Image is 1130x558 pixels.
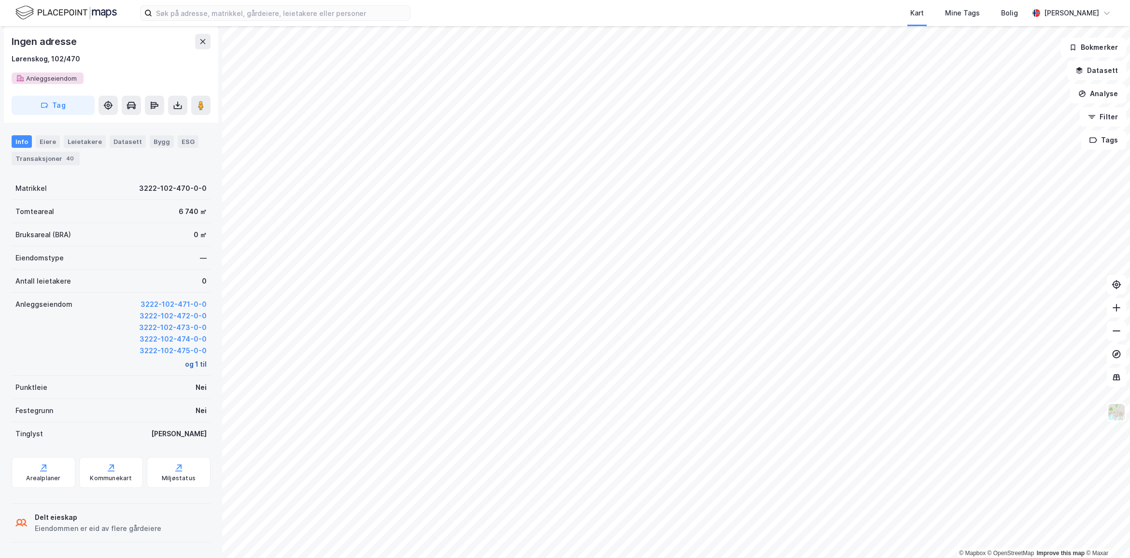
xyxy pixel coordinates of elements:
[12,96,95,115] button: Tag
[1082,512,1130,558] iframe: Chat Widget
[196,405,207,416] div: Nei
[15,299,72,310] div: Anleggseiendom
[150,135,174,148] div: Bygg
[15,4,117,21] img: logo.f888ab2527a4732fd821a326f86c7f29.svg
[196,382,207,393] div: Nei
[15,382,47,393] div: Punktleie
[988,550,1034,557] a: OpenStreetMap
[910,7,924,19] div: Kart
[1107,403,1126,421] img: Z
[141,299,207,310] button: 3222-102-471-0-0
[202,275,207,287] div: 0
[12,152,80,165] div: Transaksjoner
[35,512,161,523] div: Delt eieskap
[1080,107,1126,127] button: Filter
[12,135,32,148] div: Info
[15,275,71,287] div: Antall leietakere
[64,135,106,148] div: Leietakere
[15,428,43,440] div: Tinglyst
[200,252,207,264] div: —
[1061,38,1126,57] button: Bokmerker
[35,523,161,534] div: Eiendommen er eid av flere gårdeiere
[959,550,986,557] a: Mapbox
[945,7,980,19] div: Mine Tags
[12,34,78,49] div: Ingen adresse
[162,474,196,482] div: Miljøstatus
[15,252,64,264] div: Eiendomstype
[1067,61,1126,80] button: Datasett
[110,135,146,148] div: Datasett
[12,53,80,65] div: Lørenskog, 102/470
[1044,7,1099,19] div: [PERSON_NAME]
[1070,84,1126,103] button: Analyse
[1082,512,1130,558] div: Kontrollprogram for chat
[140,333,207,345] button: 3222-102-474-0-0
[151,428,207,440] div: [PERSON_NAME]
[26,474,60,482] div: Arealplaner
[139,322,207,333] button: 3222-102-473-0-0
[152,6,410,20] input: Søk på adresse, matrikkel, gårdeiere, leietakere eller personer
[1001,7,1018,19] div: Bolig
[1081,130,1126,150] button: Tags
[178,135,198,148] div: ESG
[179,206,207,217] div: 6 740 ㎡
[15,405,53,416] div: Festegrunn
[139,183,207,194] div: 3222-102-470-0-0
[15,183,47,194] div: Matrikkel
[15,229,71,241] div: Bruksareal (BRA)
[140,345,207,357] button: 3222-102-475-0-0
[140,310,207,322] button: 3222-102-472-0-0
[185,358,207,370] button: og 1 til
[194,229,207,241] div: 0 ㎡
[64,154,76,163] div: 40
[36,135,60,148] div: Eiere
[15,206,54,217] div: Tomteareal
[1037,550,1085,557] a: Improve this map
[90,474,132,482] div: Kommunekart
